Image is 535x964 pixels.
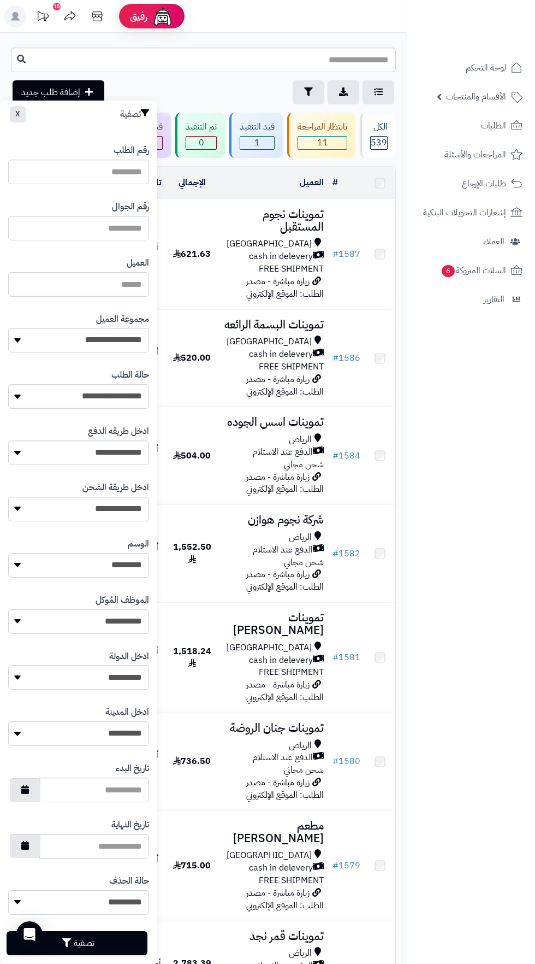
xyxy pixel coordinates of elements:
span: [GEOGRAPHIC_DATA] [227,336,312,348]
span: 539 [371,137,387,149]
span: الأقسام والمنتجات [446,89,506,104]
div: تم التنفيذ [186,121,217,133]
div: 10 [53,3,61,10]
span: التقارير [484,292,504,307]
a: العميل [300,176,324,189]
span: الرياض [289,531,312,544]
span: طلبات الإرجاع [462,176,506,191]
a: إشعارات التحويلات البنكية [414,199,528,226]
label: رقم الطلب [114,144,149,157]
span: زيارة مباشرة - مصدر الطلب: الموقع الإلكتروني [246,373,324,398]
span: الرياض [289,947,312,960]
a: الإجمالي [179,176,206,189]
span: # [332,248,338,261]
a: الكل539 [358,113,398,158]
a: #1579 [332,859,360,872]
button: X [10,106,26,122]
span: شحن مجاني [284,763,324,777]
a: #1581 [332,651,360,664]
button: تصفية [7,931,147,955]
div: Open Intercom Messenger [16,921,43,948]
span: cash in delevery [249,348,313,361]
span: 1,518.24 [173,645,211,671]
span: الدفع عند الاستلام [253,446,313,459]
span: FREE SHIPMENT [259,262,324,275]
a: لوحة التحكم [414,55,528,81]
span: زيارة مباشرة - مصدر الطلب: الموقع الإلكتروني [246,275,324,301]
a: قيد التنفيذ 1 [227,113,285,158]
span: زيارة مباشرة - مصدر الطلب: الموقع الإلكتروني [246,471,324,496]
span: شحن مجاني [284,458,324,471]
span: الرياض [289,433,312,446]
label: ادخل المدينة [105,706,149,719]
span: cash in delevery [249,250,313,263]
span: FREE SHIPMENT [259,666,324,679]
span: إشعارات التحويلات البنكية [423,205,506,220]
span: شحن مجاني [284,556,324,569]
label: مجموعة العميل [96,313,149,326]
span: زيارة مباشرة - مصدر الطلب: الموقع الإلكتروني [246,678,324,704]
h3: تموينات جنان الروضة [223,722,324,734]
span: 1 [240,137,274,149]
img: logo-2.png [461,27,525,50]
span: 1,552.50 [173,540,211,566]
label: ادخل طريقه الدفع [88,425,149,438]
span: # [332,755,338,768]
h3: تصفية [120,109,149,120]
span: FREE SHIPMENT [259,874,324,887]
span: الدفع عند الاستلام [253,751,313,764]
h3: شركة نجوم هوازن [223,514,324,526]
span: FREE SHIPMENT [259,360,324,373]
div: 11 [298,137,347,149]
span: زيارة مباشرة - مصدر الطلب: الموقع الإلكتروني [246,776,324,802]
span: 621.63 [173,248,211,261]
div: قيد التنفيذ [240,121,275,133]
a: #1587 [332,248,360,261]
span: # [332,449,338,462]
span: 715.00 [173,859,211,872]
div: بانتظار المراجعة [298,121,347,133]
span: إضافة طلب جديد [21,86,80,99]
label: الموظف المُوكل [96,594,149,607]
span: X [15,108,20,120]
span: 0 [186,137,216,149]
h3: مطعم [PERSON_NAME] [223,820,324,845]
span: # [332,547,338,560]
span: # [332,651,338,664]
span: 6 [442,265,455,277]
label: ادخل الدولة [109,650,149,663]
a: السلات المتروكة6 [414,257,528,284]
a: تم التنفيذ 0 [173,113,227,158]
span: [GEOGRAPHIC_DATA] [227,849,312,862]
span: الطلبات [481,118,506,133]
span: [GEOGRAPHIC_DATA] [227,238,312,250]
span: [GEOGRAPHIC_DATA] [227,642,312,654]
label: العميل [127,257,149,269]
span: الرياض [289,739,312,752]
a: التقارير [414,286,528,313]
span: لوحة التحكم [466,60,506,75]
span: المراجعات والأسئلة [444,147,506,162]
a: طلبات الإرجاع [414,171,528,197]
div: الكل [370,121,388,133]
a: # [332,176,338,189]
h3: تموينات اسس الجوده [223,416,324,428]
label: تاريخ النهاية [111,819,149,831]
label: تاريخ البدء [116,762,149,775]
label: حالة الطلب [111,369,149,381]
label: حالة الحذف [109,875,149,887]
label: رقم الجوال [112,201,149,213]
a: بانتظار المراجعة 11 [285,113,358,158]
span: 736.50 [173,755,211,768]
a: المراجعات والأسئلة [414,142,528,168]
h3: تموينات [PERSON_NAME] [223,612,324,637]
a: #1584 [332,449,360,462]
a: #1586 [332,351,360,365]
a: #1582 [332,547,360,560]
label: الوسم [128,538,149,550]
span: cash in delevery [249,862,313,874]
span: 520.00 [173,351,211,365]
span: العملاء [483,234,504,249]
span: # [332,859,338,872]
